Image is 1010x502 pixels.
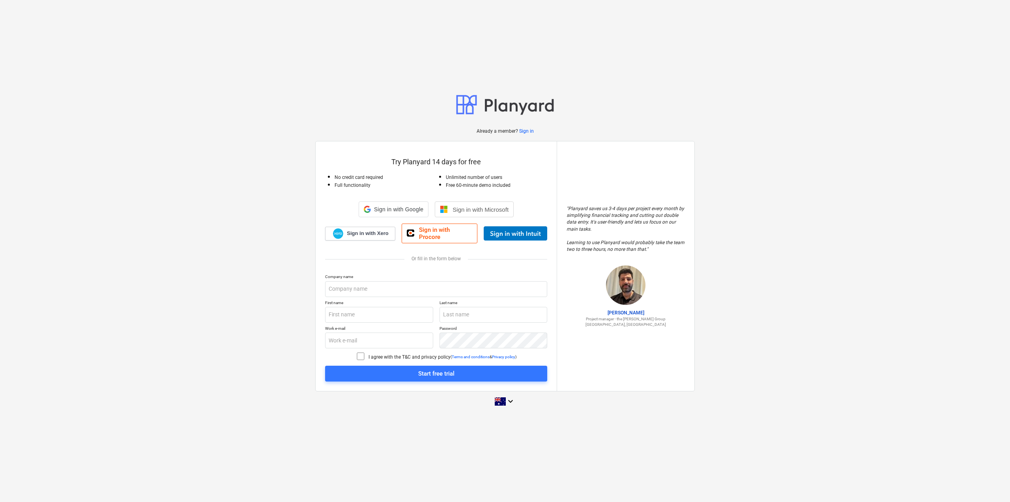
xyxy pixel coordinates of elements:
p: [GEOGRAPHIC_DATA], [GEOGRAPHIC_DATA] [567,322,685,327]
a: Sign in [519,128,534,135]
p: Free 60-minute demo included [446,182,548,189]
img: Xero logo [333,228,343,239]
a: Terms and conditions [452,355,490,359]
button: Start free trial [325,366,547,382]
p: Full functionality [335,182,436,189]
p: Last name [440,300,548,307]
p: ( & ) [451,354,516,359]
div: Or fill in the form below [325,256,547,261]
a: Sign in with Xero [325,227,395,241]
p: Already a member? [477,128,519,135]
p: [PERSON_NAME] [567,310,685,316]
a: Privacy policy [492,355,515,359]
p: I agree with the T&C and privacy policy [368,354,451,361]
i: keyboard_arrow_down [506,397,515,406]
p: Work e-mail [325,326,433,333]
img: Jason Escobar [606,265,645,305]
span: Sign in with Microsoft [453,206,509,213]
span: Sign in with Xero [347,230,388,237]
span: Sign in with Procore [419,226,472,241]
p: First name [325,300,433,307]
p: Project manager - the [PERSON_NAME] Group [567,316,685,322]
input: First name [325,307,433,323]
input: Work e-mail [325,333,433,348]
p: " Planyard saves us 3-4 days per project every month by simplifying financial tracking and cuttin... [567,205,685,253]
p: Password [440,326,548,333]
input: Company name [325,281,547,297]
div: Start free trial [418,369,454,379]
p: No credit card required [335,174,436,181]
p: Unlimited number of users [446,174,548,181]
div: Sign in with Google [359,201,428,217]
p: Company name [325,274,547,281]
a: Sign in with Procore [402,224,477,243]
p: Try Planyard 14 days for free [325,157,547,167]
img: Microsoft logo [440,205,448,213]
span: Sign in with Google [374,206,423,212]
input: Last name [440,307,548,323]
